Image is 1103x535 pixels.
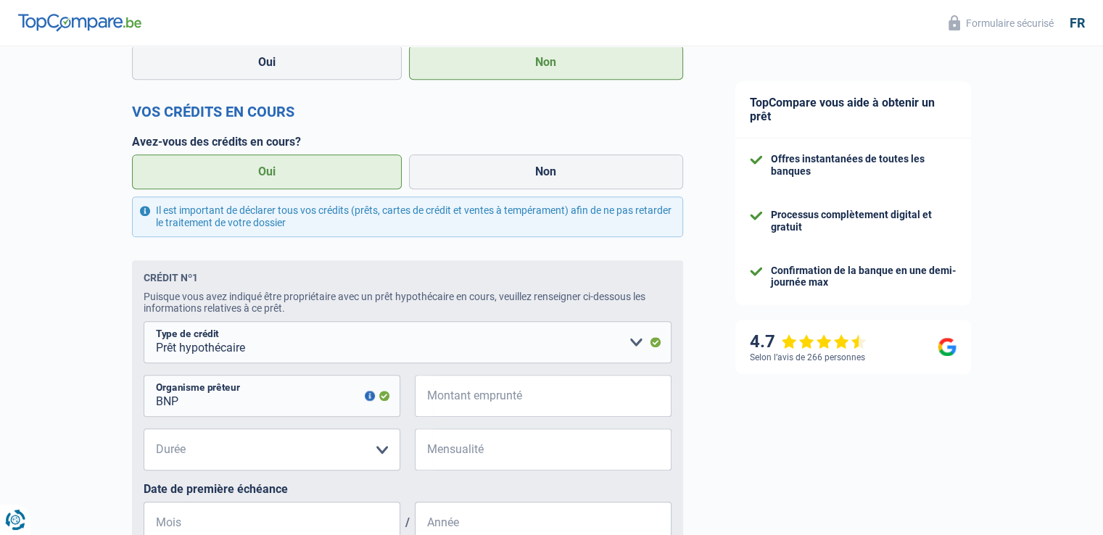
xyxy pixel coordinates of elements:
[132,45,402,80] label: Oui
[132,154,402,189] label: Oui
[771,209,957,233] div: Processus complètement digital et gratuit
[1070,15,1085,31] div: fr
[400,515,415,529] span: /
[144,272,198,283] div: Crédit nº1
[144,291,672,314] div: Puisque vous avez indiqué être propriétaire avec un prêt hypothécaire en cours, veuillez renseign...
[415,375,433,417] span: €
[132,196,683,237] div: Il est important de déclarer tous vos crédits (prêts, cartes de crédit et ventes à tempérament) a...
[771,153,957,178] div: Offres instantanées de toutes les banques
[409,154,683,189] label: Non
[144,482,672,496] label: Date de première échéance
[18,14,141,31] img: TopCompare Logo
[750,331,867,352] div: 4.7
[132,135,683,149] label: Avez-vous des crédits en cours?
[750,352,865,362] div: Selon l’avis de 266 personnes
[415,428,433,470] span: €
[940,11,1062,35] button: Formulaire sécurisé
[132,103,683,120] h2: Vos crédits en cours
[735,81,971,138] div: TopCompare vous aide à obtenir un prêt
[771,265,957,289] div: Confirmation de la banque en une demi-journée max
[409,45,683,80] label: Non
